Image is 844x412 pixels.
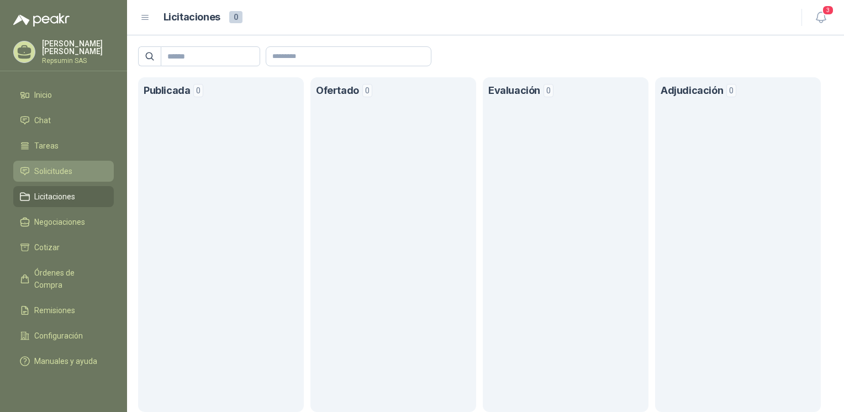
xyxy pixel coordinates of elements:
[34,191,75,203] span: Licitaciones
[661,83,723,99] h1: Adjudicación
[34,304,75,316] span: Remisiones
[13,110,114,131] a: Chat
[34,216,85,228] span: Negociaciones
[34,330,83,342] span: Configuración
[726,84,736,97] span: 0
[316,83,359,99] h1: Ofertado
[822,5,834,15] span: 3
[13,13,70,27] img: Logo peakr
[229,11,242,23] span: 0
[34,267,103,291] span: Órdenes de Compra
[34,89,52,101] span: Inicio
[13,84,114,105] a: Inicio
[34,355,97,367] span: Manuales y ayuda
[488,83,540,99] h1: Evaluación
[42,40,114,55] p: [PERSON_NAME] [PERSON_NAME]
[34,114,51,126] span: Chat
[13,325,114,346] a: Configuración
[193,84,203,97] span: 0
[13,212,114,233] a: Negociaciones
[811,8,831,28] button: 3
[144,83,190,99] h1: Publicada
[13,300,114,321] a: Remisiones
[13,161,114,182] a: Solicitudes
[34,140,59,152] span: Tareas
[13,237,114,258] a: Cotizar
[42,57,114,64] p: Repsumin SAS
[34,165,72,177] span: Solicitudes
[34,241,60,253] span: Cotizar
[362,84,372,97] span: 0
[163,9,220,25] h1: Licitaciones
[13,351,114,372] a: Manuales y ayuda
[13,186,114,207] a: Licitaciones
[13,135,114,156] a: Tareas
[544,84,553,97] span: 0
[13,262,114,295] a: Órdenes de Compra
